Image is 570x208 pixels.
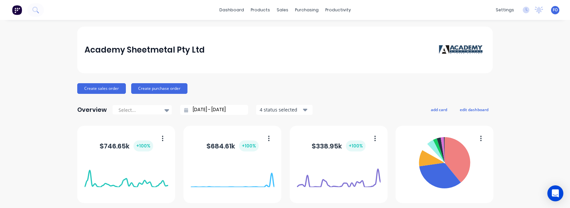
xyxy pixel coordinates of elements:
div: 4 status selected [260,106,302,113]
button: Create sales order [77,83,126,94]
div: Academy Sheetmetal Pty Ltd [85,43,205,57]
div: + 100 % [346,140,366,151]
div: settings [492,5,517,15]
div: Overview [77,103,107,116]
button: add card [427,105,451,114]
span: FO [553,7,558,13]
div: + 100 % [239,140,259,151]
div: products [247,5,273,15]
div: $ 684.61k [206,140,259,151]
button: edit dashboard [455,105,493,114]
div: $ 746.65k [100,140,153,151]
div: Open Intercom Messenger [547,185,563,201]
div: purchasing [292,5,322,15]
div: + 100 % [134,140,153,151]
img: Academy Sheetmetal Pty Ltd [439,45,485,55]
button: 4 status selected [256,105,313,115]
div: productivity [322,5,354,15]
img: Factory [12,5,22,15]
a: dashboard [216,5,247,15]
div: $ 338.95k [312,140,366,151]
div: sales [273,5,292,15]
button: Create purchase order [131,83,187,94]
